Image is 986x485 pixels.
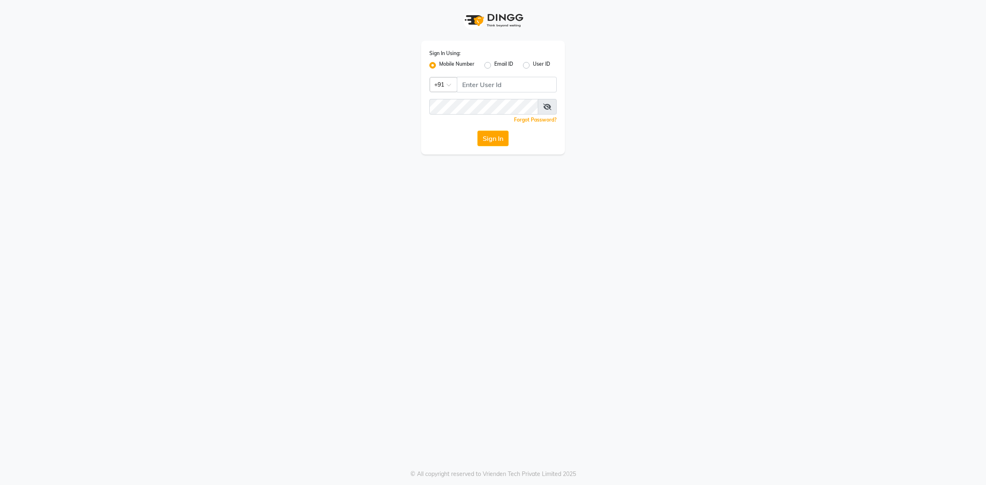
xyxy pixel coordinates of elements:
label: Mobile Number [439,60,475,70]
img: logo1.svg [460,8,526,32]
input: Username [429,99,538,115]
label: User ID [533,60,550,70]
label: Sign In Using: [429,50,461,57]
input: Username [457,77,557,92]
button: Sign In [477,131,509,146]
label: Email ID [494,60,513,70]
a: Forgot Password? [514,117,557,123]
